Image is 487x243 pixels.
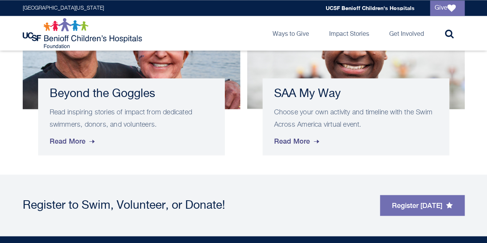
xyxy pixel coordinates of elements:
[430,0,465,16] a: Give
[50,131,97,151] span: Read More
[266,16,315,50] a: Ways to Give
[323,16,375,50] a: Impact Stories
[50,106,213,131] p: Read inspiring stories of impact from dedicated swimmers, donors, and volunteers.
[274,131,321,151] span: Read More
[274,106,438,131] p: Choose your own activity and timeline with the Swim Across America virtual event.
[23,5,104,11] a: [GEOGRAPHIC_DATA][US_STATE]
[274,87,438,101] h3: SAA My Way
[380,195,465,216] a: Register [DATE]
[23,18,144,49] img: Logo for UCSF Benioff Children's Hospitals Foundation
[50,87,213,101] h3: Beyond the Goggles
[23,199,372,211] div: Register to Swim, Volunteer, or Donate!
[383,16,430,50] a: Get Involved
[326,5,415,11] a: UCSF Benioff Children's Hospitals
